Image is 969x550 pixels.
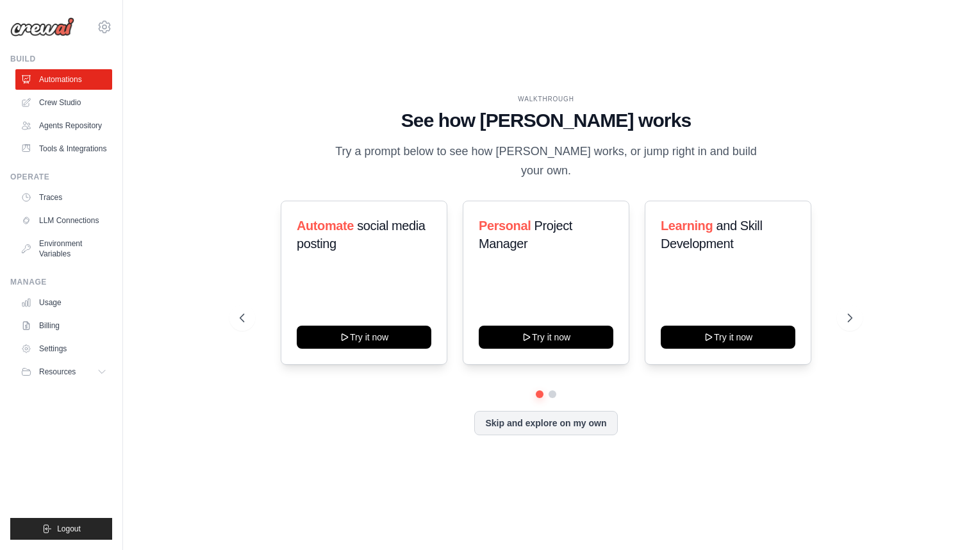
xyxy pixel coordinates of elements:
a: Settings [15,338,112,359]
div: WALKTHROUGH [240,94,853,104]
a: Crew Studio [15,92,112,113]
h1: See how [PERSON_NAME] works [240,109,853,132]
span: social media posting [297,219,426,251]
p: Try a prompt below to see how [PERSON_NAME] works, or jump right in and build your own. [331,142,761,180]
iframe: Chat Widget [905,488,969,550]
a: Automations [15,69,112,90]
button: Try it now [661,326,795,349]
a: Billing [15,315,112,336]
button: Skip and explore on my own [474,411,617,435]
span: and Skill Development [661,219,762,251]
span: Automate [297,219,354,233]
span: Logout [57,524,81,534]
a: LLM Connections [15,210,112,231]
a: Traces [15,187,112,208]
button: Try it now [297,326,431,349]
a: Usage [15,292,112,313]
div: Manage [10,277,112,287]
a: Environment Variables [15,233,112,264]
span: Project Manager [479,219,572,251]
a: Tools & Integrations [15,138,112,159]
a: Agents Repository [15,115,112,136]
button: Logout [10,518,112,540]
img: Logo [10,17,74,37]
span: Resources [39,367,76,377]
span: Learning [661,219,713,233]
span: Personal [479,219,531,233]
div: Operate [10,172,112,182]
button: Try it now [479,326,613,349]
button: Resources [15,362,112,382]
div: Build [10,54,112,64]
